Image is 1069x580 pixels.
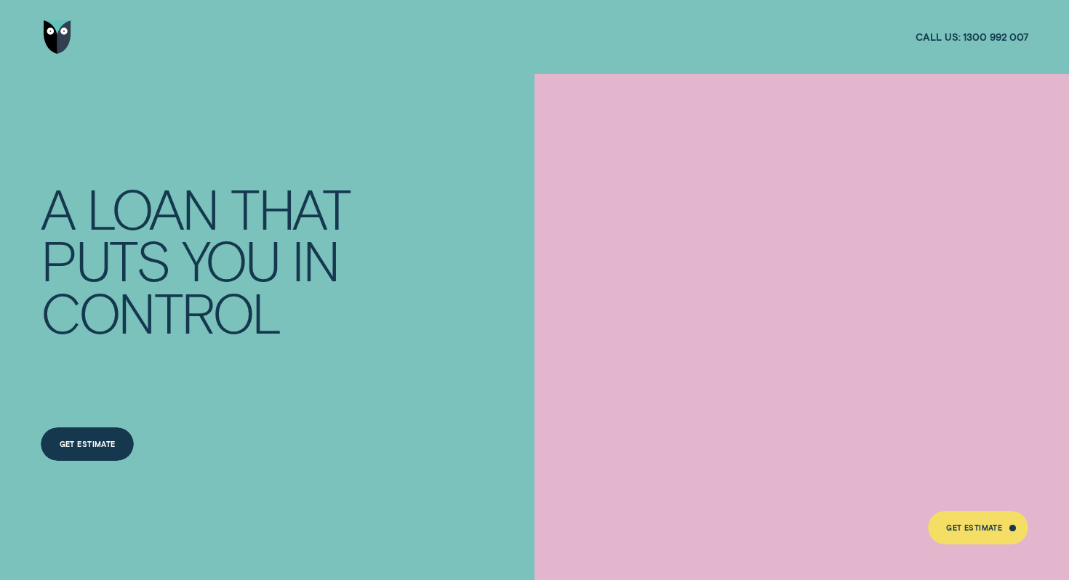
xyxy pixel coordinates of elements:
a: Get Estimate [928,511,1028,544]
a: Call us:1300 992 007 [916,31,1028,44]
span: Call us: [916,31,960,44]
h4: A LOAN THAT PUTS YOU IN CONTROL [41,182,362,338]
a: Get Estimate [41,427,134,461]
span: 1300 992 007 [963,31,1028,44]
img: Wisr [44,20,71,54]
